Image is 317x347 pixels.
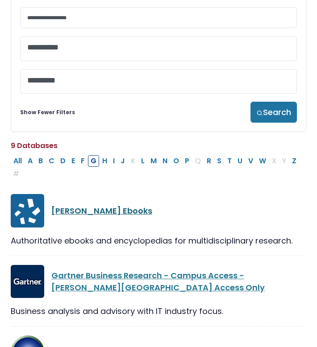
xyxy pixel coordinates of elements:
span: 9 Databases [11,140,58,151]
button: Filter Results Z [289,155,299,167]
button: Filter Results E [69,155,78,167]
button: Filter Results F [78,155,88,167]
button: Filter Results S [214,155,224,167]
button: Filter Results P [182,155,192,167]
textarea: Search [27,76,290,86]
button: Filter Results C [46,155,57,167]
button: Filter Results V [246,155,256,167]
div: Authoritative ebooks and encyclopedias for multidisciplinary research. [11,235,306,247]
button: Filter Results L [138,155,147,167]
button: Filter Results N [160,155,170,167]
button: Filter Results H [100,155,110,167]
button: Filter Results M [148,155,159,167]
button: Filter Results D [58,155,68,167]
button: Filter Results T [225,155,234,167]
a: [PERSON_NAME] Ebooks [51,205,152,216]
a: Gartner Business Research - Campus Access - [PERSON_NAME][GEOGRAPHIC_DATA] Access Only [51,270,265,293]
button: Search [250,102,297,123]
button: Filter Results I [110,155,117,167]
div: Business analysis and advisory with IT industry focus. [11,305,306,317]
input: Search database by title or keyword [20,7,297,28]
a: Show Fewer Filters [20,108,75,116]
button: Filter Results W [256,155,269,167]
button: Filter Results O [171,155,182,167]
div: Alpha-list to filter by first letter of database name [11,155,300,179]
button: Filter Results U [235,155,245,167]
button: Filter Results J [118,155,128,167]
button: Filter Results B [36,155,46,167]
button: All [11,155,25,167]
textarea: Search [27,43,290,53]
button: Filter Results G [88,155,99,167]
button: Filter Results A [25,155,35,167]
button: Filter Results R [204,155,214,167]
